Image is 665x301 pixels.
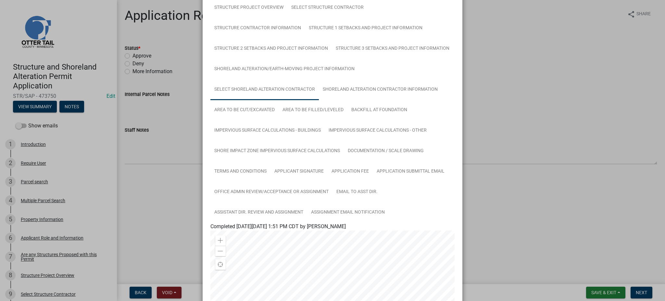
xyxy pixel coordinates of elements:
div: Find my location [215,259,226,270]
div: Zoom out [215,246,226,256]
a: Structure 2 Setbacks and project information [210,38,332,59]
a: Area to be Cut/Excavated [210,100,279,121]
a: Applicant Signature [270,161,328,182]
a: Documentation / Scale Drawing [344,141,428,162]
a: Application Fee [328,161,373,182]
div: Zoom in [215,235,226,246]
a: Structure Contractor Information [210,18,305,39]
a: Assistant Dir. Review and Assignment [210,202,307,223]
a: Application Submittal Email [373,161,448,182]
a: Assignment Email Notification [307,202,389,223]
a: Shoreland Alteration/Earth-Moving Project Information [210,59,358,80]
a: Email to Asst Dir. [332,182,382,203]
a: Select Shoreland Alteration contractor [210,79,319,100]
span: Completed [DATE][DATE] 1:51 PM CDT by [PERSON_NAME] [210,223,346,229]
a: Impervious Surface Calculations - Buildings [210,120,325,141]
a: Terms and Conditions [210,161,270,182]
a: Area to be Filled/Leveled [279,100,347,121]
a: Shore Impact Zone Impervious Surface Calculations [210,141,344,162]
a: Office Admin Review/Acceptance or Assignment [210,182,332,203]
a: Structure 1 Setbacks and project information [305,18,426,39]
a: Structure 3 Setbacks and project information [332,38,453,59]
a: Impervious Surface Calculations - Other [325,120,431,141]
a: Shoreland Alteration Contractor Information [319,79,442,100]
a: Backfill at foundation [347,100,411,121]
